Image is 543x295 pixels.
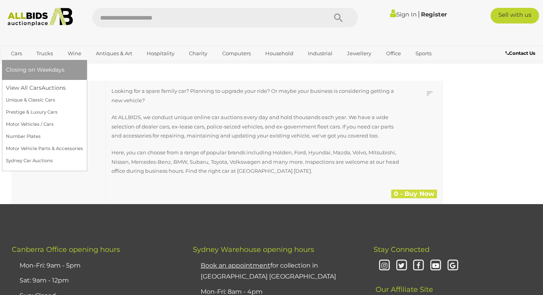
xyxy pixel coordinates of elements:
div: 0 - Buy Now [391,190,437,198]
a: Industrial [303,47,338,60]
a: Charity [184,47,212,60]
button: Search [319,8,358,27]
a: Book an appointmentfor collection in [GEOGRAPHIC_DATA] [GEOGRAPHIC_DATA] [201,262,336,281]
i: Instagram [378,259,391,273]
b: Contact Us [505,50,535,56]
a: Sell with us [491,8,539,24]
i: Google [446,259,460,273]
span: Canberra Office opening hours [12,245,120,254]
span: | [418,10,420,18]
img: Allbids.com.au [4,8,77,26]
span: Our Affiliate Site [374,273,433,294]
p: At ALLBIDS, we conduct unique online car auctions every day and hold thousands each year. We have... [111,113,404,140]
a: Hospitality [142,47,180,60]
a: Antiques & Art [91,47,137,60]
i: Facebook [412,259,426,273]
a: Sports [410,47,437,60]
a: Sign In [390,11,417,18]
p: Looking for a spare family car? Planning to upgrade your ride? Or maybe your business is consider... [111,87,404,105]
a: Register [421,11,447,18]
a: Cars [6,47,27,60]
a: Household [260,47,298,60]
li: Sat: 9am - 12pm [18,273,173,288]
a: Computers [217,47,256,60]
a: Jewellery [342,47,376,60]
a: Trucks [31,47,58,60]
li: Mon-Fri: 9am - 5pm [18,258,173,273]
span: Sydney Warehouse opening hours [193,245,314,254]
p: Here, you can choose from a range of popular brands including Holden, Ford, Hyundai, Mazda, Volvo... [111,148,404,176]
a: Office [381,47,406,60]
i: Twitter [395,259,408,273]
span: Stay Connected [374,245,430,254]
a: Contact Us [505,49,537,58]
u: Book an appointment [201,262,270,269]
i: Youtube [429,259,442,273]
a: Wine [63,47,86,60]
